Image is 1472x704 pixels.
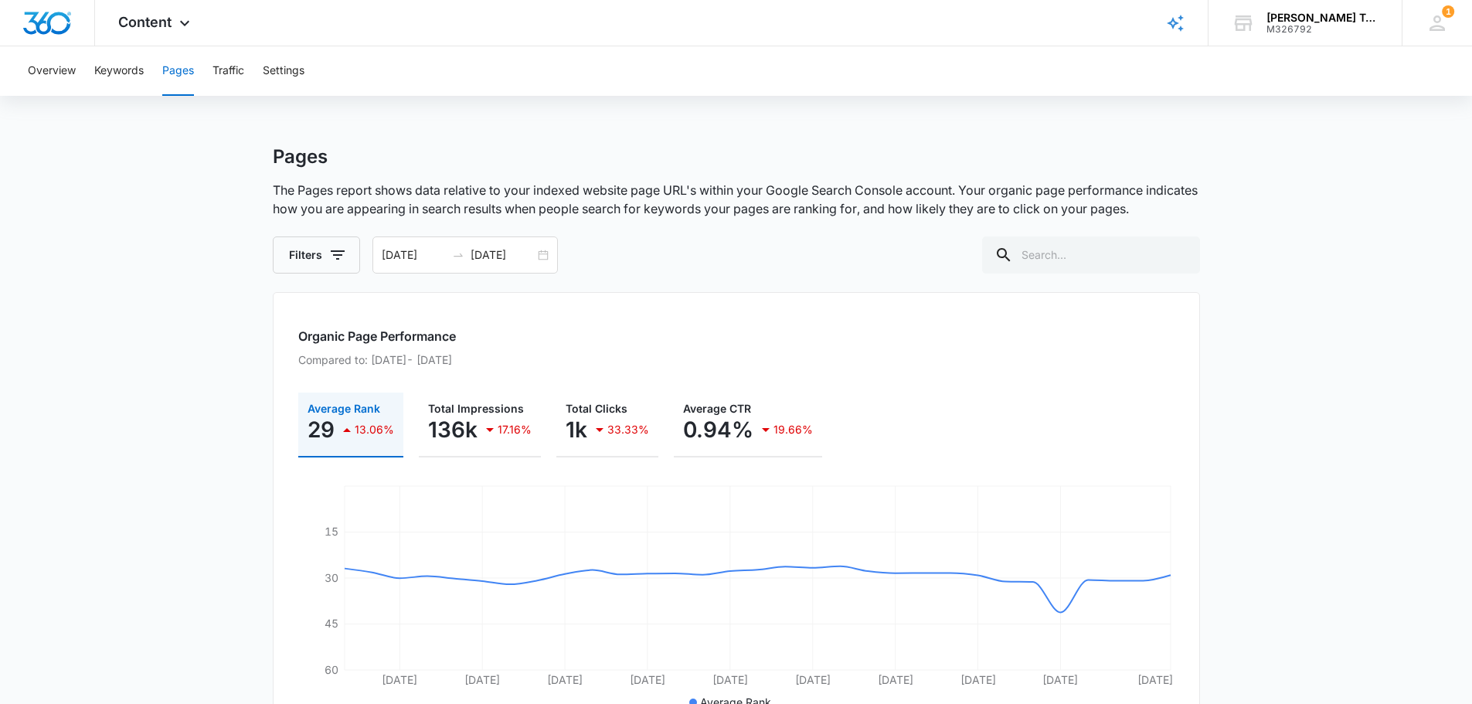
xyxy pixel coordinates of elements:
span: swap-right [452,249,464,261]
div: notifications count [1442,5,1454,18]
p: 1k [566,417,587,442]
p: The Pages report shows data relative to your indexed website page URL's within your Google Search... [273,181,1200,218]
p: 0.94% [683,417,753,442]
button: Settings [263,46,304,96]
tspan: [DATE] [547,673,583,686]
span: Content [118,14,172,30]
tspan: [DATE] [712,673,747,686]
p: 17.16% [498,424,532,435]
div: account id [1266,24,1379,35]
span: to [452,249,464,261]
tspan: [DATE] [1042,673,1078,686]
div: account name [1266,12,1379,24]
button: Traffic [212,46,244,96]
h2: Organic Page Performance [298,327,1175,345]
p: 19.66% [773,424,813,435]
p: 29 [308,417,335,442]
p: Compared to: [DATE] - [DATE] [298,352,1175,368]
span: 1 [1442,5,1454,18]
input: Start date [382,247,446,264]
input: End date [471,247,535,264]
tspan: 45 [325,617,338,630]
span: Average CTR [683,402,751,415]
tspan: [DATE] [629,673,665,686]
h1: Pages [273,145,328,168]
tspan: [DATE] [877,673,913,686]
span: Average Rank [308,402,380,415]
tspan: [DATE] [382,673,417,686]
tspan: [DATE] [464,673,500,686]
tspan: [DATE] [794,673,830,686]
tspan: 30 [325,571,338,584]
button: Overview [28,46,76,96]
p: 13.06% [355,424,394,435]
tspan: [DATE] [960,673,995,686]
tspan: 60 [325,663,338,676]
tspan: [DATE] [1137,673,1172,686]
button: Pages [162,46,194,96]
input: Search... [982,236,1200,274]
p: 136k [428,417,478,442]
p: 33.33% [607,424,649,435]
span: Total Impressions [428,402,524,415]
tspan: 15 [325,525,338,538]
button: Filters [273,236,360,274]
span: Total Clicks [566,402,627,415]
button: Keywords [94,46,144,96]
